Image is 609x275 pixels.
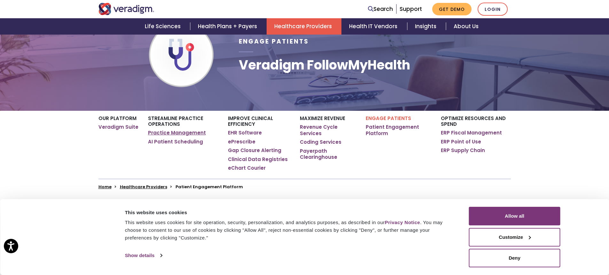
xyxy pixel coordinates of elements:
[120,184,167,190] a: Healthcare Providers
[469,249,560,267] button: Deny
[341,18,407,35] a: Health IT Vendors
[400,5,422,13] a: Support
[407,18,446,35] a: Insights
[469,228,560,247] button: Customize
[446,18,486,35] a: About Us
[98,184,112,190] a: Home
[486,229,601,267] iframe: Drift Chat Widget
[190,18,267,35] a: Health Plans + Payers
[368,5,393,13] a: Search
[228,139,255,145] a: ePrescribe
[441,139,481,145] a: ERP Point of Use
[267,18,341,35] a: Healthcare Providers
[125,209,455,216] div: This website uses cookies
[98,3,154,15] img: Veradigm logo
[300,139,341,145] a: Coding Services
[148,139,203,145] a: AI Patient Scheduling
[385,220,420,225] a: Privacy Notice
[137,18,190,35] a: Life Sciences
[239,37,309,46] span: Engage Patients
[228,156,288,163] a: Clinical Data Registries
[228,165,266,171] a: eChart Courier
[228,130,262,136] a: EHR Software
[441,147,485,154] a: ERP Supply Chain
[239,57,410,73] h1: Veradigm FollowMyHealth
[478,3,508,16] a: Login
[98,124,138,130] a: Veradigm Suite
[228,147,281,154] a: Gap Closure Alerting
[469,207,560,225] button: Allow all
[366,124,431,136] a: Patient Engagement Platform
[125,219,455,242] div: This website uses cookies for site operation, security, personalization, and analytics purposes, ...
[300,124,356,136] a: Revenue Cycle Services
[300,148,356,160] a: Payerpath Clearinghouse
[432,3,472,15] a: Get Demo
[125,251,162,260] a: Show details
[148,130,206,136] a: Practice Management
[441,130,502,136] a: ERP Fiscal Management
